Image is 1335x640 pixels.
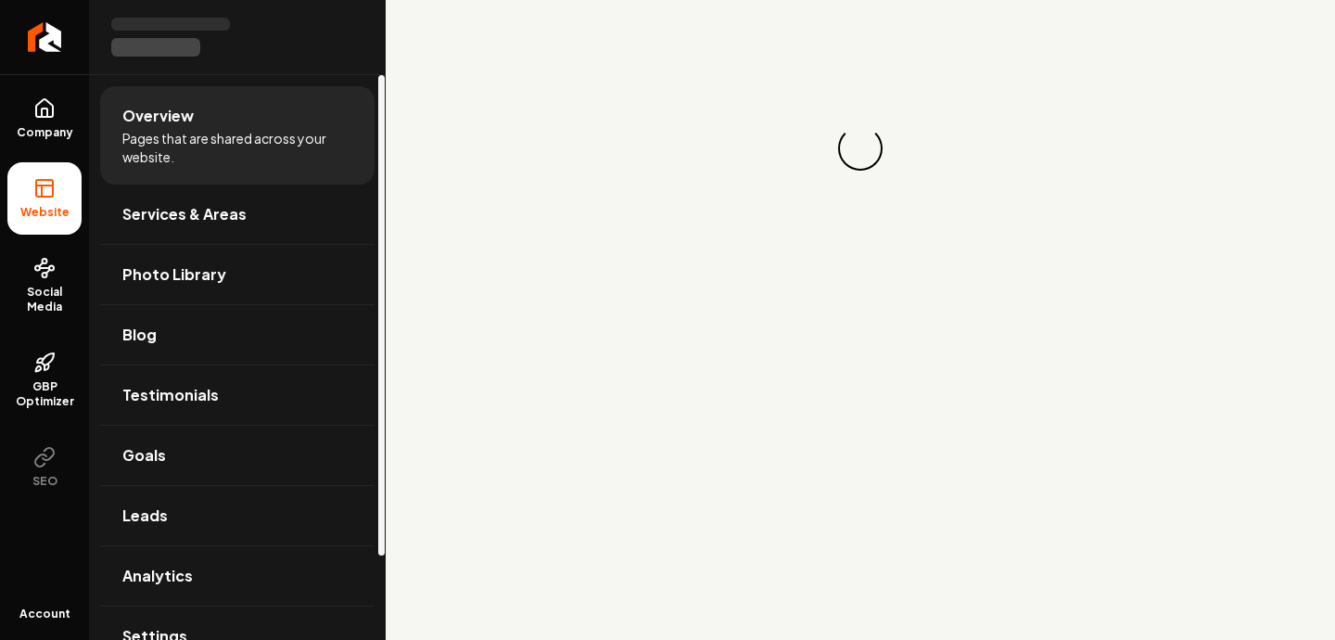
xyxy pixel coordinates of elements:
[100,245,375,304] a: Photo Library
[100,365,375,425] a: Testimonials
[122,324,157,346] span: Blog
[100,486,375,545] a: Leads
[7,431,82,504] button: SEO
[7,242,82,329] a: Social Media
[7,83,82,155] a: Company
[122,565,193,587] span: Analytics
[100,546,375,606] a: Analytics
[100,426,375,485] a: Goals
[122,444,166,467] span: Goals
[25,474,65,489] span: SEO
[122,263,226,286] span: Photo Library
[122,203,247,225] span: Services & Areas
[19,607,70,621] span: Account
[13,205,77,220] span: Website
[100,305,375,365] a: Blog
[28,22,62,52] img: Rebolt Logo
[7,285,82,314] span: Social Media
[122,105,194,127] span: Overview
[122,505,168,527] span: Leads
[9,125,81,140] span: Company
[7,379,82,409] span: GBP Optimizer
[122,129,352,166] span: Pages that are shared across your website.
[838,126,883,171] div: Loading
[122,384,219,406] span: Testimonials
[7,337,82,424] a: GBP Optimizer
[100,185,375,244] a: Services & Areas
